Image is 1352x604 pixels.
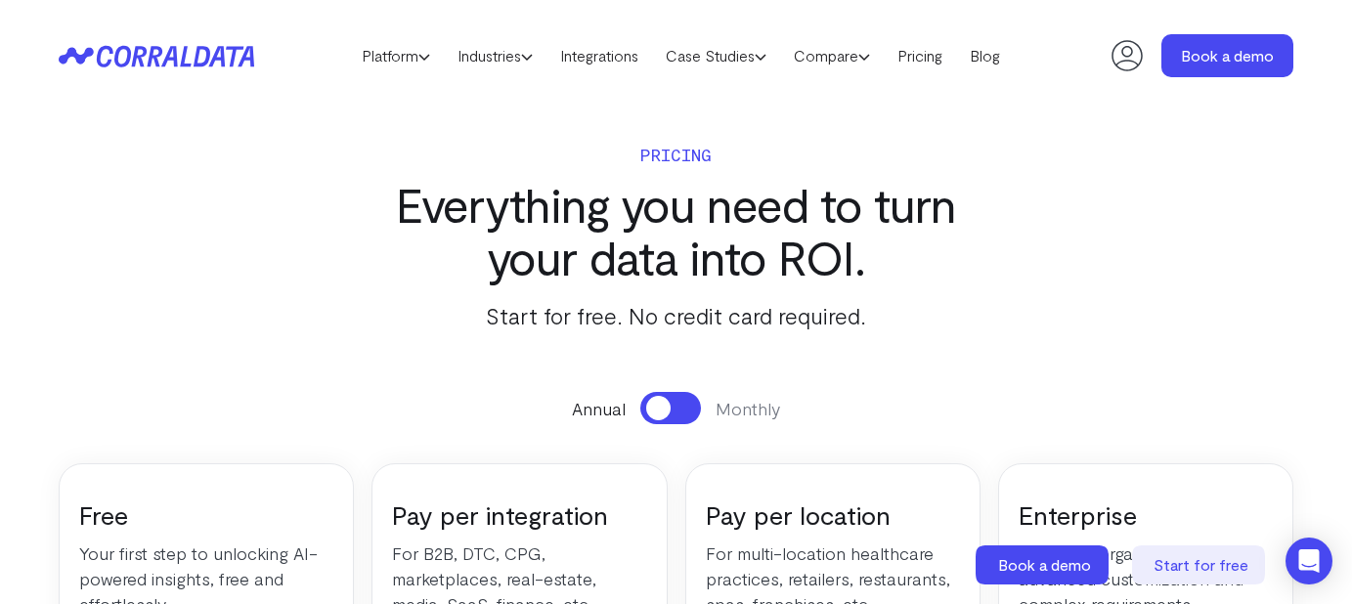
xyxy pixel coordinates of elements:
span: Book a demo [998,555,1091,574]
a: Book a demo [976,545,1112,584]
a: Pricing [884,41,956,70]
h3: Everything you need to turn your data into ROI. [359,178,994,283]
span: Annual [572,396,626,421]
a: Integrations [546,41,652,70]
p: Start for free. No credit card required. [359,298,994,333]
span: Start for free [1154,555,1248,574]
a: Compare [780,41,884,70]
a: Platform [348,41,444,70]
a: Book a demo [1161,34,1293,77]
a: Start for free [1132,545,1269,584]
h3: Enterprise [1019,498,1273,531]
p: Pricing [359,141,994,168]
a: Blog [956,41,1014,70]
span: Monthly [716,396,780,421]
a: Industries [444,41,546,70]
h3: Pay per integration [392,498,646,531]
a: Case Studies [652,41,780,70]
h3: Free [79,498,333,531]
h3: Pay per location [706,498,960,531]
div: Open Intercom Messenger [1286,538,1332,584]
